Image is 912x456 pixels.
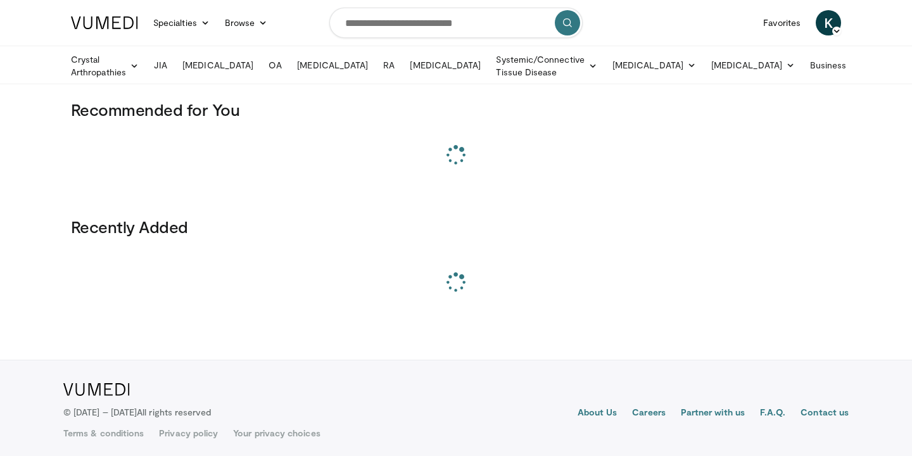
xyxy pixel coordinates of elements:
a: Careers [632,406,666,421]
a: Specialties [146,10,217,35]
a: Your privacy choices [233,427,320,440]
a: About Us [578,406,617,421]
h3: Recently Added [71,217,841,237]
a: Browse [217,10,275,35]
img: VuMedi Logo [71,16,138,29]
a: Systemic/Connective Tissue Disease [488,53,604,79]
a: Contact us [801,406,849,421]
a: Favorites [756,10,808,35]
a: Partner with us [681,406,745,421]
a: K [816,10,841,35]
span: All rights reserved [137,407,211,417]
a: RA [376,53,402,78]
input: Search topics, interventions [329,8,583,38]
a: Terms & conditions [63,427,144,440]
h3: Recommended for You [71,99,841,120]
a: [MEDICAL_DATA] [704,53,802,78]
a: JIA [146,53,175,78]
a: F.A.Q. [760,406,785,421]
a: Business [802,53,867,78]
a: [MEDICAL_DATA] [605,53,704,78]
a: [MEDICAL_DATA] [402,53,488,78]
a: [MEDICAL_DATA] [289,53,376,78]
a: OA [261,53,289,78]
img: VuMedi Logo [63,383,130,396]
p: © [DATE] – [DATE] [63,406,212,419]
a: [MEDICAL_DATA] [175,53,261,78]
a: Crystal Arthropathies [63,53,146,79]
a: Privacy policy [159,427,218,440]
